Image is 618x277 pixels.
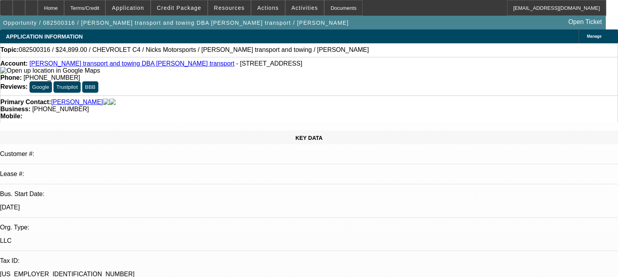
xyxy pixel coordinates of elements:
span: Credit Package [157,5,201,11]
button: BBB [82,81,98,93]
span: APPLICATION INFORMATION [6,33,83,40]
button: Trustpilot [53,81,80,93]
a: [PERSON_NAME] transport and towing DBA [PERSON_NAME] transport [30,60,234,67]
span: [PHONE_NUMBER] [32,106,89,112]
span: Manage [587,34,601,39]
img: linkedin-icon.png [109,99,116,106]
span: [PHONE_NUMBER] [24,74,80,81]
button: Credit Package [151,0,207,15]
span: - [STREET_ADDRESS] [236,60,302,67]
button: Resources [208,0,251,15]
span: KEY DATA [295,135,323,141]
a: View Google Maps [0,67,100,74]
strong: Reviews: [0,83,28,90]
button: Actions [251,0,285,15]
strong: Phone: [0,74,22,81]
a: Open Ticket [565,15,605,29]
span: Application [112,5,144,11]
span: Resources [214,5,245,11]
img: Open up location in Google Maps [0,67,100,74]
button: Google [30,81,52,93]
a: [PERSON_NAME] [51,99,103,106]
button: Application [106,0,150,15]
img: facebook-icon.png [103,99,109,106]
button: Activities [286,0,324,15]
strong: Account: [0,60,28,67]
span: Opportunity / 082500316 / [PERSON_NAME] transport and towing DBA [PERSON_NAME] transport / [PERSO... [3,20,349,26]
strong: Business: [0,106,30,112]
strong: Mobile: [0,113,22,119]
span: 082500316 / $24,899.00 / CHEVROLET C4 / Nicks Motorsports / [PERSON_NAME] transport and towing / ... [19,46,369,53]
strong: Topic: [0,46,19,53]
span: Actions [257,5,279,11]
strong: Primary Contact: [0,99,51,106]
span: Activities [291,5,318,11]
